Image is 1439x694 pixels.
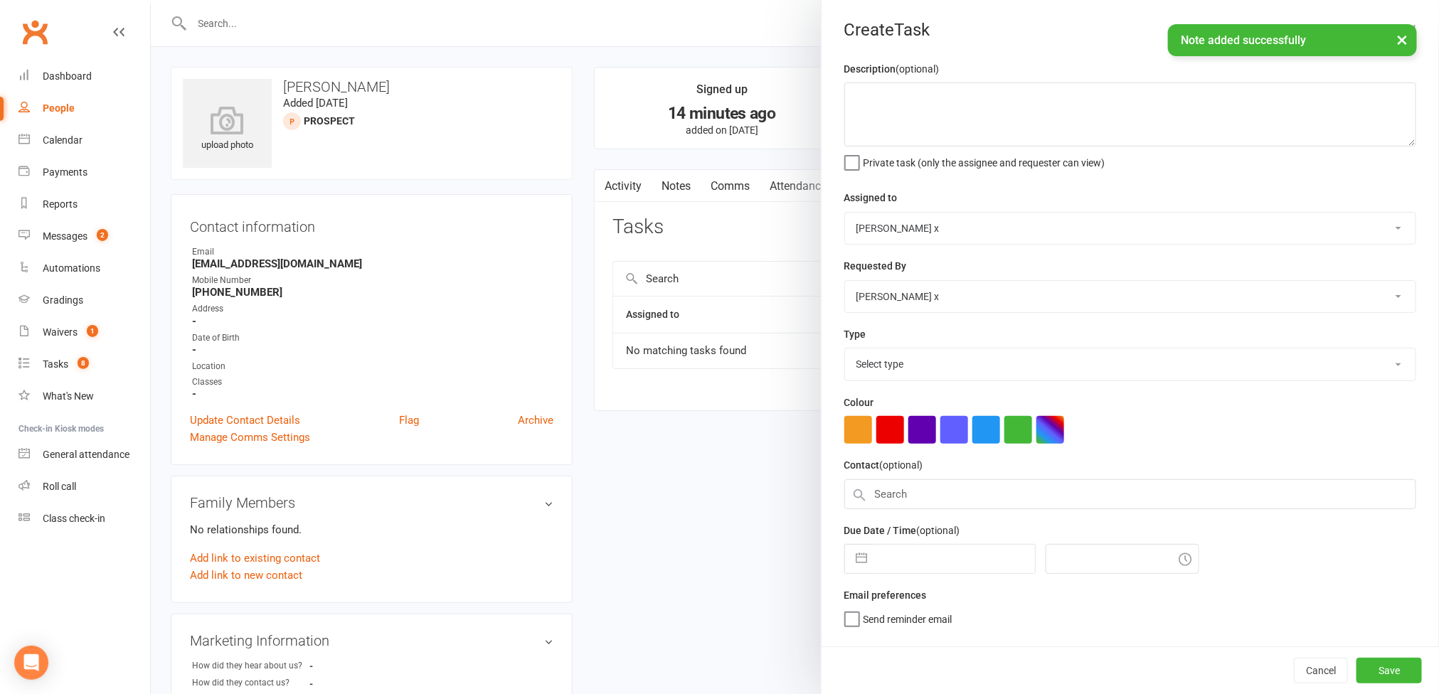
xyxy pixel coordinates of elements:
[1356,658,1422,683] button: Save
[917,525,960,536] small: (optional)
[18,316,150,348] a: Waivers 1
[844,258,907,274] label: Requested By
[844,326,866,342] label: Type
[1389,24,1415,55] button: ×
[844,479,1416,509] input: Search
[43,198,78,210] div: Reports
[18,503,150,535] a: Class kiosk mode
[18,471,150,503] a: Roll call
[43,102,75,114] div: People
[17,14,53,50] a: Clubworx
[844,190,898,205] label: Assigned to
[43,449,129,460] div: General attendance
[43,134,83,146] div: Calendar
[43,481,76,492] div: Roll call
[18,156,150,188] a: Payments
[43,70,92,82] div: Dashboard
[43,294,83,306] div: Gradings
[864,152,1105,169] span: Private task (only the assignee and requester can view)
[18,60,150,92] a: Dashboard
[18,92,150,124] a: People
[43,358,68,370] div: Tasks
[18,220,150,252] a: Messages 2
[43,166,87,178] div: Payments
[43,262,100,274] div: Automations
[18,252,150,284] a: Automations
[880,459,923,471] small: (optional)
[844,457,923,473] label: Contact
[43,390,94,402] div: What's New
[844,395,874,410] label: Colour
[78,357,89,369] span: 8
[822,20,1439,40] div: Create Task
[896,63,940,75] small: (optional)
[18,188,150,220] a: Reports
[43,230,87,242] div: Messages
[18,380,150,412] a: What's New
[43,326,78,338] div: Waivers
[844,61,940,77] label: Description
[14,646,48,680] div: Open Intercom Messenger
[18,124,150,156] a: Calendar
[864,609,952,625] span: Send reminder email
[1168,24,1417,56] div: Note added successfully
[97,229,108,241] span: 2
[844,587,927,603] label: Email preferences
[18,348,150,380] a: Tasks 8
[1294,658,1348,683] button: Cancel
[87,325,98,337] span: 1
[43,513,105,524] div: Class check-in
[18,284,150,316] a: Gradings
[844,523,960,538] label: Due Date / Time
[18,439,150,471] a: General attendance kiosk mode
